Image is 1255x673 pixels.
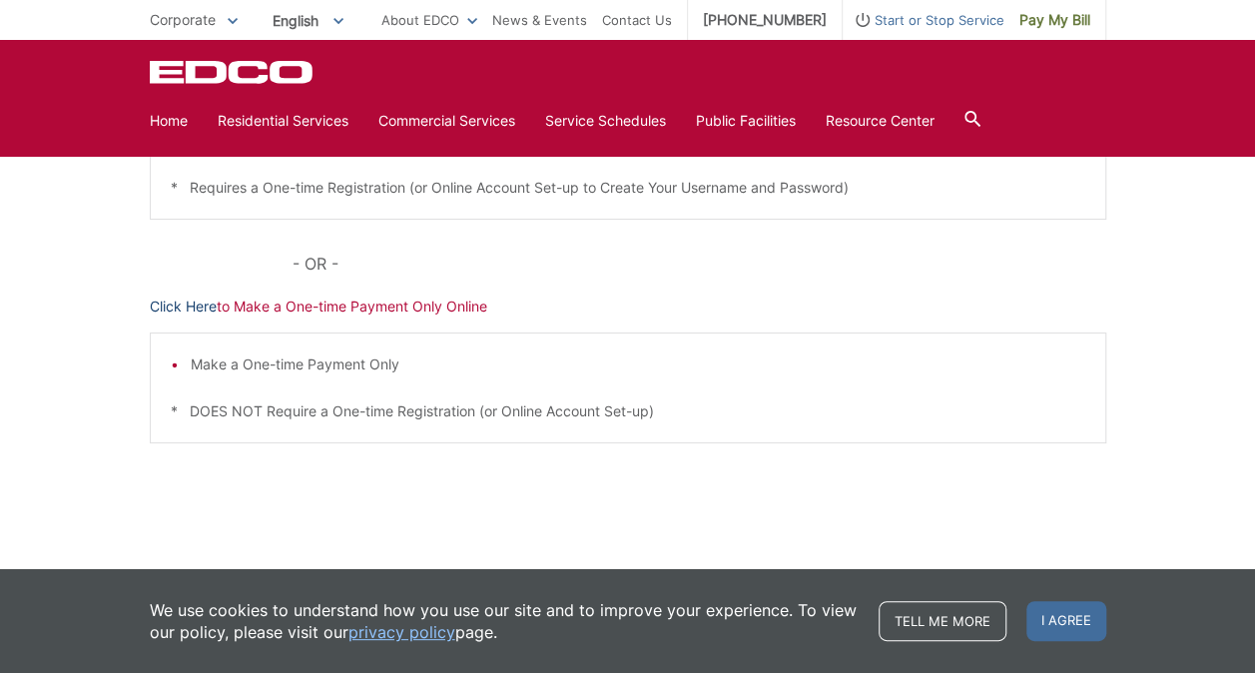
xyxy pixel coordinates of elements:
a: Click Here [150,296,217,318]
p: - OR - [293,250,1105,278]
span: Corporate [150,11,216,28]
span: I agree [1026,601,1106,641]
a: Resource Center [826,110,935,132]
a: Tell me more [879,601,1006,641]
a: News & Events [492,9,587,31]
p: * DOES NOT Require a One-time Registration (or Online Account Set-up) [171,400,1085,422]
span: English [258,4,358,37]
a: Residential Services [218,110,348,132]
a: Service Schedules [545,110,666,132]
p: We use cookies to understand how you use our site and to improve your experience. To view our pol... [150,599,859,643]
a: Home [150,110,188,132]
li: Make a One-time Payment Only [191,353,1085,375]
p: * Requires a One-time Registration (or Online Account Set-up to Create Your Username and Password) [171,177,1085,199]
a: EDCD logo. Return to the homepage. [150,60,315,84]
a: Commercial Services [378,110,515,132]
a: Contact Us [602,9,672,31]
span: Pay My Bill [1019,9,1090,31]
a: privacy policy [348,621,455,643]
p: to Make a One-time Payment Only Online [150,296,1106,318]
a: About EDCO [381,9,477,31]
a: Public Facilities [696,110,796,132]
